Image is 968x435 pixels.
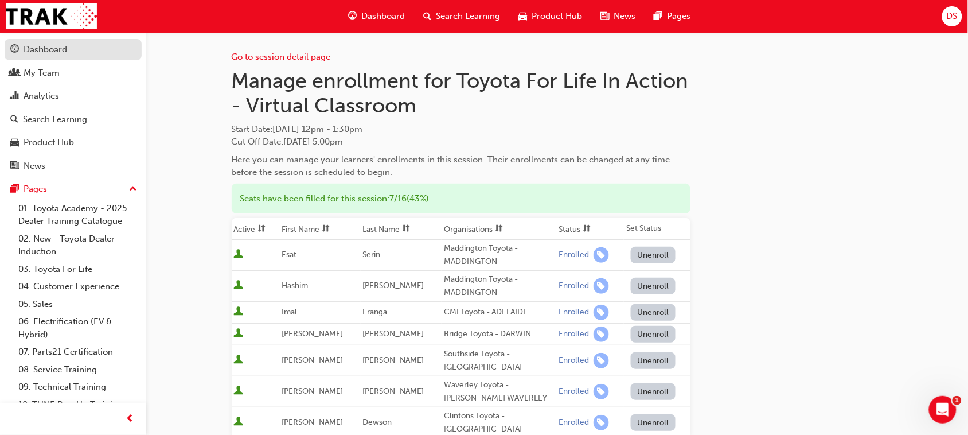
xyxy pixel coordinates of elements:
[594,305,609,320] span: learningRecordVerb_ENROLL-icon
[559,250,589,261] div: Enrolled
[363,417,392,427] span: Dewson
[10,45,19,55] span: guage-icon
[14,296,142,313] a: 05. Sales
[444,306,554,319] div: CMI Toyota - ADELAIDE
[519,9,528,24] span: car-icon
[592,5,645,28] a: news-iconNews
[24,43,67,56] div: Dashboard
[282,307,297,317] span: Imal
[24,67,60,80] div: My Team
[232,68,690,118] h1: Manage enrollment for Toyota For Life In Action - Virtual Classroom
[532,10,583,23] span: Product Hub
[631,326,676,343] button: Unenroll
[631,352,676,369] button: Unenroll
[129,182,137,197] span: up-icon
[14,313,142,343] a: 06. Electrification (EV & Hybrid)
[14,200,142,230] a: 01. Toyota Academy - 2025 Dealer Training Catalogue
[10,184,19,195] span: pages-icon
[234,328,244,340] span: User is active
[594,384,609,399] span: learningRecordVerb_ENROLL-icon
[403,224,411,234] span: sorting-icon
[947,10,958,23] span: DS
[279,218,361,240] th: Toggle SortBy
[232,184,690,214] div: Seats have been filled for this session : 7 / 16 ( 43% )
[349,9,357,24] span: guage-icon
[258,224,266,234] span: sorting-icon
[14,343,142,361] a: 07. Parts21 Certification
[6,3,97,29] img: Trak
[232,52,331,62] a: Go to session detail page
[14,361,142,379] a: 08. Service Training
[24,136,74,149] div: Product Hub
[444,328,554,341] div: Bridge Toyota - DARWIN
[234,280,244,292] span: User is active
[594,327,609,342] span: learningRecordVerb_ENROLL-icon
[559,307,589,318] div: Enrolled
[232,137,344,147] span: Cut Off Date : [DATE] 5:00pm
[436,10,501,23] span: Search Learning
[668,10,691,23] span: Pages
[5,178,142,200] button: Pages
[10,115,18,125] span: search-icon
[282,329,343,339] span: [PERSON_NAME]
[594,247,609,263] span: learningRecordVerb_ENROLL-icon
[282,417,343,427] span: [PERSON_NAME]
[594,278,609,294] span: learningRecordVerb_ENROLL-icon
[556,218,624,240] th: Toggle SortBy
[953,396,962,405] span: 1
[5,63,142,84] a: My Team
[234,417,244,428] span: User is active
[234,249,244,261] span: User is active
[362,10,405,23] span: Dashboard
[282,281,308,290] span: Hashim
[363,386,424,396] span: [PERSON_NAME]
[363,329,424,339] span: [PERSON_NAME]
[631,414,676,431] button: Unenroll
[14,261,142,278] a: 03. Toyota For Life
[559,281,589,292] div: Enrolled
[5,86,142,107] a: Analytics
[234,355,244,366] span: User is active
[232,218,280,240] th: Toggle SortBy
[442,218,556,240] th: Toggle SortBy
[282,386,343,396] span: [PERSON_NAME]
[631,383,676,400] button: Unenroll
[322,224,330,234] span: sorting-icon
[10,68,19,79] span: people-icon
[415,5,510,28] a: search-iconSearch Learning
[645,5,700,28] a: pages-iconPages
[5,39,142,60] a: Dashboard
[24,160,45,173] div: News
[282,355,343,365] span: [PERSON_NAME]
[594,353,609,368] span: learningRecordVerb_ENROLL-icon
[631,304,676,321] button: Unenroll
[559,417,589,428] div: Enrolled
[559,386,589,397] div: Enrolled
[232,123,690,136] span: Start Date :
[594,415,609,430] span: learningRecordVerb_ENROLL-icon
[10,161,19,172] span: news-icon
[23,113,87,126] div: Search Learning
[5,37,142,178] button: DashboardMy TeamAnalyticsSearch LearningProduct HubNews
[14,278,142,296] a: 04. Customer Experience
[234,306,244,318] span: User is active
[363,355,424,365] span: [PERSON_NAME]
[361,218,442,240] th: Toggle SortBy
[424,9,432,24] span: search-icon
[624,218,690,240] th: Set Status
[601,9,610,24] span: news-icon
[942,6,962,26] button: DS
[631,278,676,294] button: Unenroll
[5,132,142,153] a: Product Hub
[444,348,554,374] div: Southside Toyota - [GEOGRAPHIC_DATA]
[631,247,676,263] button: Unenroll
[14,396,142,414] a: 10. TUNE Rev-Up Training
[273,124,363,134] span: [DATE] 12pm - 1:30pm
[363,250,381,259] span: Serin
[234,386,244,397] span: User is active
[24,182,47,196] div: Pages
[282,250,296,259] span: Esat
[614,10,636,23] span: News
